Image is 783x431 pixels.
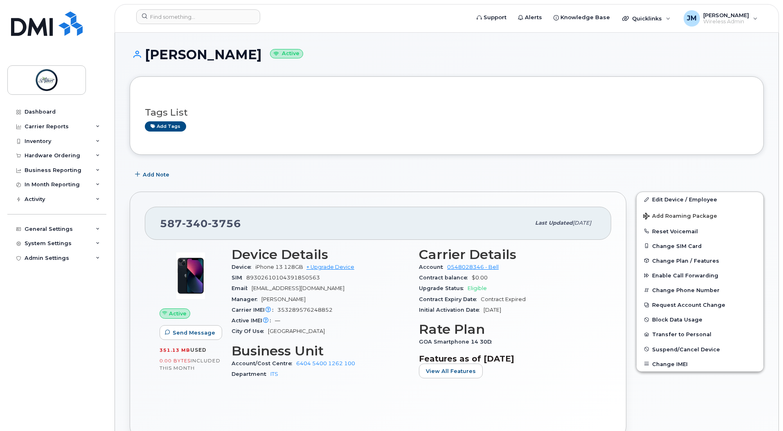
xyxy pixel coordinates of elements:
span: Contract Expired [481,296,526,302]
span: 89302610104391850563 [246,275,320,281]
span: [DATE] [573,220,591,226]
a: + Upgrade Device [306,264,354,270]
a: Add tags [145,121,186,132]
button: Add Note [130,167,176,182]
span: Add Roaming Package [643,213,717,221]
h3: Business Unit [232,344,409,358]
span: Carrier IMEI [232,307,277,313]
button: Change SIM Card [637,239,763,253]
span: Email [232,285,252,291]
h1: [PERSON_NAME] [130,47,764,62]
span: 3756 [208,217,241,230]
small: Active [270,49,303,58]
span: Upgrade Status [419,285,468,291]
button: Request Account Change [637,297,763,312]
span: Contract balance [419,275,472,281]
span: Change Plan / Features [652,257,719,264]
span: 353289576248852 [277,307,333,313]
span: Active IMEI [232,317,275,324]
button: Add Roaming Package [637,207,763,224]
span: GOA Smartphone 14 30D [419,339,496,345]
span: Account [419,264,447,270]
button: Suspend/Cancel Device [637,342,763,357]
button: Send Message [160,325,222,340]
span: Eligible [468,285,487,291]
span: Suspend/Cancel Device [652,346,720,352]
h3: Carrier Details [419,247,596,262]
span: Active [169,310,187,317]
span: Send Message [173,329,215,337]
span: [EMAIL_ADDRESS][DOMAIN_NAME] [252,285,344,291]
button: View All Features [419,364,483,378]
a: ITS [270,371,278,377]
span: Device [232,264,255,270]
button: Block Data Usage [637,312,763,327]
button: Change Phone Number [637,283,763,297]
span: Enable Call Forwarding [652,272,718,279]
h3: Rate Plan [419,322,596,337]
span: used [190,347,207,353]
span: Manager [232,296,261,302]
img: image20231002-3703462-1ig824h.jpeg [166,251,215,300]
span: City Of Use [232,328,268,334]
span: Contract Expiry Date [419,296,481,302]
span: [PERSON_NAME] [261,296,306,302]
span: iPhone 13 128GB [255,264,303,270]
span: Last updated [535,220,573,226]
span: Account/Cost Centre [232,360,296,366]
button: Transfer to Personal [637,327,763,342]
span: included this month [160,357,220,371]
h3: Features as of [DATE] [419,354,596,364]
h3: Device Details [232,247,409,262]
span: Initial Activation Date [419,307,484,313]
span: [DATE] [484,307,501,313]
a: Edit Device / Employee [637,192,763,207]
button: Enable Call Forwarding [637,268,763,283]
span: 0.00 Bytes [160,358,191,364]
span: $0.00 [472,275,488,281]
a: 6404 5400 1262 100 [296,360,355,366]
span: Department [232,371,270,377]
button: Reset Voicemail [637,224,763,239]
span: 340 [182,217,208,230]
button: Change IMEI [637,357,763,371]
span: SIM [232,275,246,281]
h3: Tags List [145,107,749,118]
a: 0548028346 - Bell [447,264,499,270]
span: Add Note [143,171,169,179]
button: Change Plan / Features [637,253,763,268]
span: — [275,317,280,324]
span: 351.13 MB [160,347,190,353]
span: View All Features [426,367,476,375]
span: [GEOGRAPHIC_DATA] [268,328,325,334]
span: 587 [160,217,241,230]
